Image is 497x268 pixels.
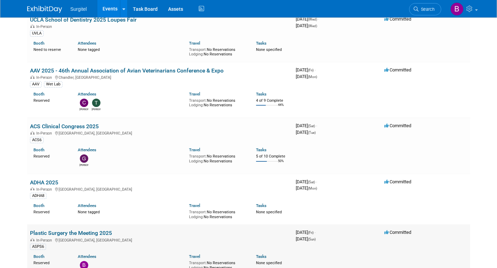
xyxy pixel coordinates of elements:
div: None tagged [78,208,184,215]
img: Brent Nowacki [450,2,464,16]
span: In-Person [36,187,54,192]
a: Booth [33,147,44,152]
a: Booth [33,92,44,97]
span: Transport: [189,47,207,52]
div: Reserved [33,259,68,266]
span: [DATE] [296,123,317,128]
div: Wet Lab [44,81,62,87]
div: No Reservations No Reservations [189,208,246,219]
a: Attendees [78,147,96,152]
img: In-Person Event [30,187,35,191]
div: Tim Faircloth [92,107,100,111]
span: [DATE] [296,236,316,242]
span: [DATE] [296,185,317,191]
img: Tim Faircloth [92,99,100,107]
div: No Reservations No Reservations [189,46,246,57]
span: (Fri) [308,68,314,72]
span: Surgitel [70,6,87,12]
span: - [315,67,316,72]
span: Lodging: [189,103,204,107]
div: Chandler, [GEOGRAPHIC_DATA] [30,74,290,80]
span: None specified [256,210,282,214]
a: Booth [33,203,44,208]
a: Attendees [78,203,96,208]
span: (Wed) [308,17,317,21]
span: [DATE] [296,179,317,184]
td: 50% [278,159,284,169]
span: Committed [384,230,411,235]
span: (Mon) [308,75,317,79]
span: None specified [256,47,282,52]
span: Transport: [189,261,207,265]
div: 5 of 10 Complete [256,154,290,159]
img: Christopher Martinez [80,99,88,107]
a: Booth [33,254,44,259]
a: Attendees [78,41,96,46]
a: Plastic Surgery the Meeting 2025 [30,230,112,236]
a: UCLA School of Dentistry 2025 Loupes Fair [30,16,137,23]
div: [GEOGRAPHIC_DATA], [GEOGRAPHIC_DATA] [30,186,290,192]
span: - [316,123,317,128]
span: Transport: [189,154,207,159]
span: (Wed) [308,24,317,28]
img: Gregg Szymanski [80,154,88,163]
div: Reserved [33,97,68,103]
td: 44% [278,103,284,113]
span: In-Person [36,131,54,136]
a: Travel [189,92,200,97]
div: [GEOGRAPHIC_DATA], [GEOGRAPHIC_DATA] [30,237,290,243]
div: Need to reserve [33,46,68,52]
span: In-Person [36,238,54,243]
span: Lodging: [189,159,204,163]
a: Travel [189,254,200,259]
img: In-Person Event [30,24,35,28]
a: Attendees [78,254,96,259]
span: In-Person [36,75,54,80]
span: (Sun) [308,237,316,241]
span: Transport: [189,210,207,214]
div: Reserved [33,153,68,159]
span: Committed [384,179,411,184]
a: Attendees [78,92,96,97]
span: (Mon) [308,186,317,190]
span: [DATE] [296,74,317,79]
span: [DATE] [296,67,316,72]
span: Committed [384,16,411,22]
span: - [315,230,316,235]
a: AAV 2025 - 46th Annual Association of Avian Veterinarians Conference & Expo [30,67,224,74]
a: Tasks [256,203,266,208]
div: No Reservations No Reservations [189,153,246,163]
div: ADHA8 [30,193,46,199]
span: Transport: [189,98,207,103]
a: Search [409,3,441,15]
div: Gregg Szymanski [80,163,88,167]
a: Tasks [256,92,266,97]
span: (Fri) [308,231,314,235]
a: Tasks [256,254,266,259]
div: None tagged [78,46,184,52]
div: No Reservations No Reservations [189,97,246,108]
a: ACS Clinical Congress 2025 [30,123,99,130]
span: In-Person [36,24,54,29]
img: In-Person Event [30,238,35,242]
span: None specified [256,261,282,265]
span: [DATE] [296,230,316,235]
div: AAV [30,81,42,87]
img: In-Person Event [30,131,35,135]
div: Christopher Martinez [80,107,88,111]
span: Committed [384,67,411,72]
a: Travel [189,203,200,208]
div: ASPS6 [30,244,46,250]
a: Travel [189,41,200,46]
img: ExhibitDay [27,6,62,13]
span: (Sat) [308,124,315,128]
div: ACS6 [30,137,44,143]
a: Tasks [256,147,266,152]
span: Lodging: [189,215,204,219]
a: Travel [189,147,200,152]
span: [DATE] [296,16,319,22]
span: (Tue) [308,131,316,135]
div: 4 of 9 Complete [256,98,290,103]
span: Search [419,7,435,12]
a: ADHA 2025 [30,179,58,186]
